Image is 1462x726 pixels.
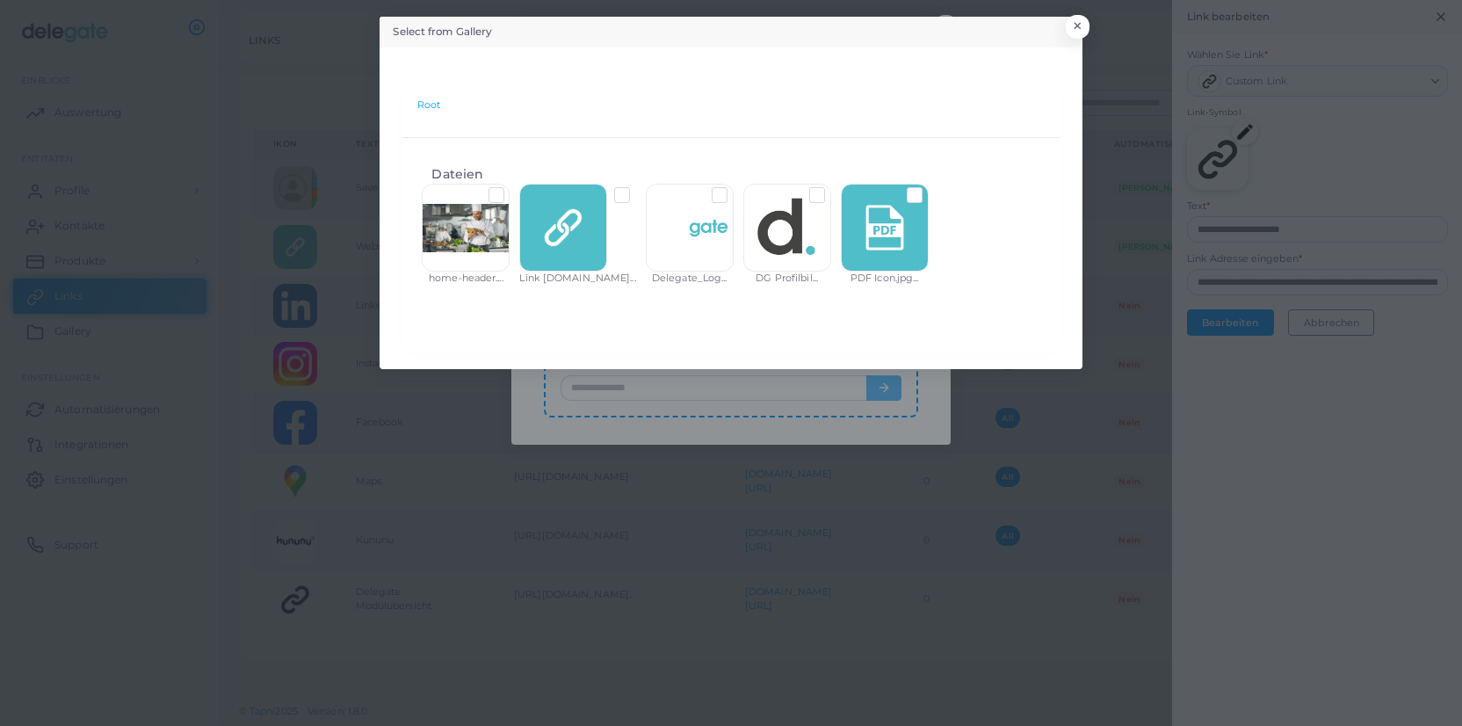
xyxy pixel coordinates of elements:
[646,272,734,286] div: Delegate_Log...
[417,98,440,113] li: Root
[1066,15,1089,38] button: Close
[841,272,929,286] div: PDF Icon.jpg...
[519,272,635,286] div: Link [DOMAIN_NAME]...
[431,167,1030,182] h4: Dateien
[417,89,440,122] nav: breadcrumb
[422,272,510,286] div: home-header....
[743,272,831,286] div: DG Profilbil...
[393,25,492,40] h5: Select from Gallery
